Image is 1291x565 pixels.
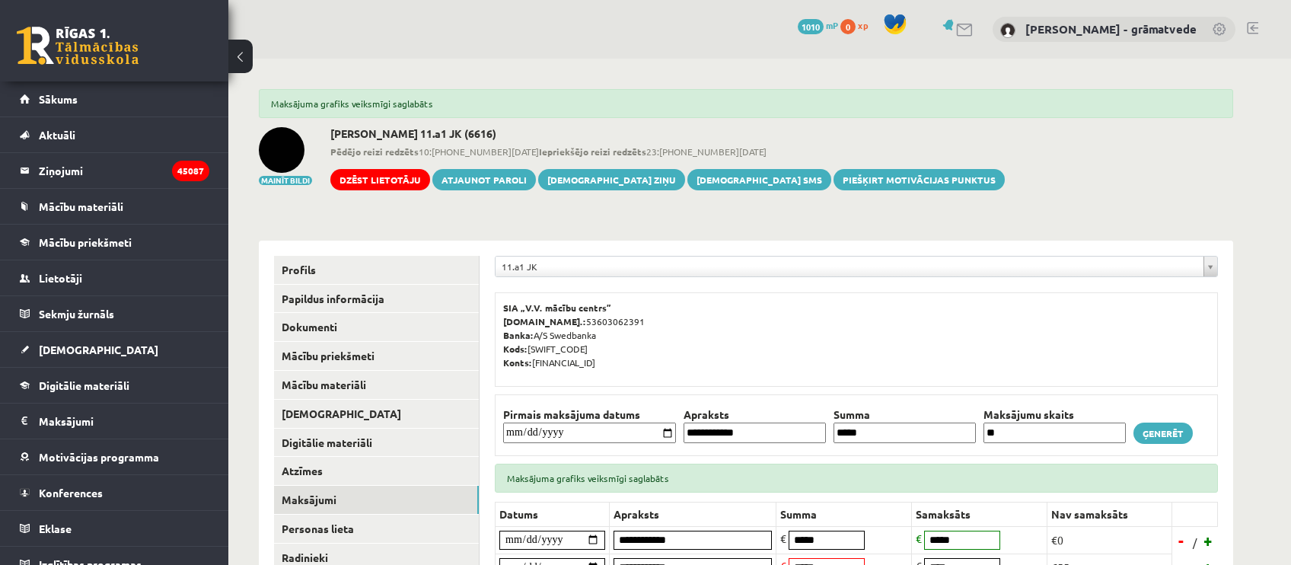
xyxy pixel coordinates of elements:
span: Sekmju žurnāls [39,307,114,321]
a: Personas lieta [274,515,479,543]
b: Pēdējo reizi redzēts [330,145,419,158]
a: 0 xp [840,19,875,31]
th: Maksājumu skaits [980,407,1130,423]
div: Maksājuma grafiks veiksmīgi saglabāts [259,89,1233,118]
a: Digitālie materiāli [274,429,479,457]
div: Maksājuma grafiks veiksmīgi saglabāts [495,464,1218,493]
span: 10:[PHONE_NUMBER][DATE] 23:[PHONE_NUMBER][DATE] [330,145,1005,158]
span: Mācību priekšmeti [39,235,132,249]
button: Mainīt bildi [259,176,312,185]
a: Dokumenti [274,313,479,341]
a: [DEMOGRAPHIC_DATA] SMS [687,169,831,190]
th: Summa [830,407,980,423]
span: 1010 [798,19,824,34]
b: Konts: [503,356,532,369]
b: Kods: [503,343,528,355]
a: Ģenerēt [1133,423,1193,444]
span: € [916,531,922,545]
th: Samaksāts [912,502,1047,526]
a: [DEMOGRAPHIC_DATA] ziņu [538,169,685,190]
span: Eklase [39,522,72,535]
span: Konferences [39,486,103,500]
a: Sākums [20,81,209,117]
a: Papildus informācija [274,285,479,313]
a: Mācību priekšmeti [274,342,479,370]
span: Aktuāli [39,128,75,142]
a: 11.a1 JK [496,257,1217,276]
a: [PERSON_NAME] - grāmatvede [1025,21,1197,37]
a: [DEMOGRAPHIC_DATA] [20,332,209,367]
span: Sākums [39,92,78,106]
a: Piešķirt motivācijas punktus [834,169,1005,190]
a: Lietotāji [20,260,209,295]
a: Motivācijas programma [20,439,209,474]
a: Aktuāli [20,117,209,152]
span: xp [858,19,868,31]
span: Mācību materiāli [39,200,123,213]
legend: Ziņojumi [39,153,209,188]
a: - [1174,529,1189,552]
a: Mācību materiāli [20,189,209,224]
span: mP [826,19,838,31]
i: 45087 [172,161,209,181]
a: Ziņojumi45087 [20,153,209,188]
span: Motivācijas programma [39,450,159,464]
a: Profils [274,256,479,284]
a: 1010 mP [798,19,838,31]
th: Apraksts [680,407,830,423]
img: Antra Sondore - grāmatvede [1000,23,1015,38]
a: Maksājumi [20,404,209,439]
th: Nav samaksāts [1047,502,1172,526]
th: Summa [776,502,912,526]
a: Maksājumi [274,486,479,514]
legend: Maksājumi [39,404,209,439]
h2: [PERSON_NAME] 11.a1 JK (6616) [330,127,1005,140]
a: [DEMOGRAPHIC_DATA] [274,400,479,428]
b: SIA „V.V. mācību centrs” [503,302,612,314]
span: Lietotāji [39,271,82,285]
span: € [780,531,786,545]
th: Pirmais maksājuma datums [499,407,680,423]
th: Datums [496,502,610,526]
b: Banka: [503,329,534,341]
a: Atjaunot paroli [432,169,536,190]
b: [DOMAIN_NAME].: [503,315,586,327]
img: Karīna Frīdenberga [259,127,304,173]
a: Mācību priekšmeti [20,225,209,260]
span: 0 [840,19,856,34]
span: / [1191,535,1199,551]
a: + [1201,529,1216,552]
span: [DEMOGRAPHIC_DATA] [39,343,158,356]
td: €0 [1047,526,1172,554]
a: Mācību materiāli [274,371,479,399]
span: Digitālie materiāli [39,378,129,392]
a: Eklase [20,511,209,546]
a: Dzēst lietotāju [330,169,430,190]
b: Iepriekšējo reizi redzēts [539,145,646,158]
span: 11.a1 JK [502,257,1197,276]
a: Rīgas 1. Tālmācības vidusskola [17,27,139,65]
a: Digitālie materiāli [20,368,209,403]
a: Sekmju žurnāls [20,296,209,331]
a: Konferences [20,475,209,510]
p: 53603062391 A/S Swedbanka [SWIFT_CODE] [FINANCIAL_ID] [503,301,1210,369]
a: Atzīmes [274,457,479,485]
th: Apraksts [610,502,776,526]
